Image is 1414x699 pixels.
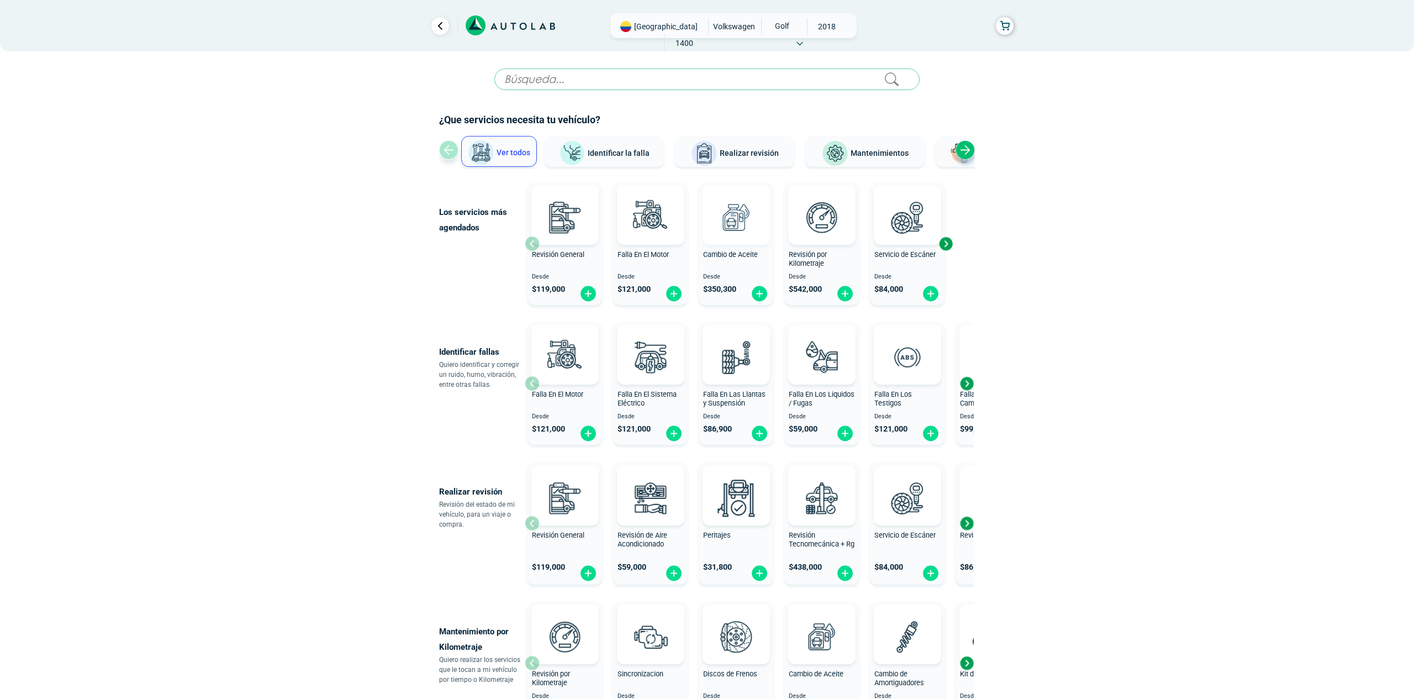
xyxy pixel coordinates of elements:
[468,140,494,166] img: Ver todos
[891,468,924,501] img: AD0BCuuxAAAAAElFTkSuQmCC
[751,285,768,302] img: fi_plus-circle2.svg
[703,531,731,539] span: Peritajes
[874,250,936,259] span: Servicio de Escáner
[711,193,760,241] img: cambio_de_aceite-v3.svg
[784,322,859,445] button: Falla En Los Liquidos / Fugas Desde $59,000
[548,607,582,640] img: AD0BCuuxAAAAAElFTkSuQmCC
[540,333,589,381] img: diagnostic_engine-v3.svg
[703,274,769,281] span: Desde
[937,235,954,252] div: Next slide
[703,424,732,434] span: $ 86,900
[626,474,674,522] img: aire_acondicionado-v3.svg
[532,250,584,259] span: Revisión General
[836,285,854,302] img: fi_plus-circle2.svg
[618,250,669,259] span: Falla En El Motor
[527,182,602,305] button: Revisión General Desde $119,000
[789,413,854,421] span: Desde
[540,474,589,522] img: revision_general-v3.svg
[527,322,602,445] button: Falla En El Motor Desde $121,000
[797,474,846,522] img: revision_tecno_mecanica-v3.svg
[613,182,688,305] button: Falla En El Motor Desde $121,000
[789,285,822,294] span: $ 542,000
[618,424,651,434] span: $ 121,000
[431,17,449,35] a: Ir al paso anterior
[703,285,736,294] span: $ 350,300
[613,462,688,585] button: Revisión de Aire Acondicionado $59,000
[891,327,924,360] img: AD0BCuuxAAAAAElFTkSuQmCC
[559,140,585,166] img: Identificar la falla
[618,413,683,421] span: Desde
[891,187,924,220] img: AD0BCuuxAAAAAElFTkSuQmCC
[634,327,667,360] img: AD0BCuuxAAAAAElFTkSuQmCC
[789,424,817,434] span: $ 59,000
[822,140,848,167] img: Mantenimientos
[634,468,667,501] img: AD0BCuuxAAAAAElFTkSuQmCC
[494,69,920,90] input: Búsqueda...
[634,21,698,32] span: [GEOGRAPHIC_DATA]
[618,670,663,678] span: Sincronizacion
[548,468,582,501] img: AD0BCuuxAAAAAElFTkSuQmCC
[711,612,760,661] img: frenos2-v3.svg
[713,18,755,35] span: VOLKSWAGEN
[545,136,664,167] button: Identificar la falla
[703,563,732,572] span: $ 31,800
[805,327,838,360] img: AD0BCuuxAAAAAElFTkSuQmCC
[711,474,760,522] img: peritaje-v3.svg
[797,612,846,661] img: cambio_de_aceite-v3.svg
[922,565,940,582] img: fi_plus-circle2.svg
[665,285,683,302] img: fi_plus-circle2.svg
[784,462,859,585] button: Revisión Tecnomecánica + Rg $438,000
[947,140,974,167] img: Latonería y Pintura
[703,390,766,408] span: Falla En Las Llantas y Suspensión
[703,250,758,259] span: Cambio de Aceite
[808,18,847,35] span: 2018
[870,462,945,585] button: Servicio de Escáner $84,000
[699,322,773,445] button: Falla En Las Llantas y Suspensión Desde $86,900
[958,375,975,392] div: Next slide
[891,607,924,640] img: AD0BCuuxAAAAAElFTkSuQmCC
[789,670,843,678] span: Cambio de Aceite
[960,670,1015,678] span: Kit de Repartición
[968,333,1017,381] img: diagnostic_caja-de-cambios-v3.svg
[972,626,1014,648] img: correa_de_reparticion-v3.svg
[588,148,650,157] span: Identificar la falla
[532,670,570,687] span: Revisión por Kilometraje
[618,531,667,549] span: Revisión de Aire Acondicionado
[699,182,773,305] button: Cambio de Aceite Desde $350,300
[789,563,822,572] span: $ 438,000
[532,413,598,421] span: Desde
[874,531,936,539] span: Servicio de Escáner
[720,327,753,360] img: AD0BCuuxAAAAAElFTkSuQmCC
[960,531,1020,539] span: Revisión de Batería
[883,333,931,381] img: diagnostic_diagnostic_abs-v3.svg
[883,612,931,661] img: amortiguadores-v3.svg
[789,531,854,549] span: Revisión Tecnomecánica + Rg
[634,607,667,640] img: AD0BCuuxAAAAAElFTkSuQmCC
[870,182,945,305] button: Servicio de Escáner Desde $84,000
[626,612,674,661] img: sincronizacion-v3.svg
[956,462,1030,585] button: Revisión de Batería $86,900
[751,565,768,582] img: fi_plus-circle2.svg
[613,322,688,445] button: Falla En El Sistema Eléctrico Desde $121,000
[579,425,597,442] img: fi_plus-circle2.svg
[634,187,667,220] img: AD0BCuuxAAAAAElFTkSuQmCC
[665,565,683,582] img: fi_plus-circle2.svg
[956,322,1030,445] button: Falla En La Caja de Cambio Desde $99,000
[960,563,989,572] span: $ 86,900
[620,21,631,32] img: Flag of COLOMBIA
[579,285,597,302] img: fi_plus-circle2.svg
[789,390,854,408] span: Falla En Los Liquidos / Fugas
[874,563,903,572] span: $ 84,000
[540,612,589,661] img: revision_por_kilometraje-v3.svg
[461,136,537,167] button: Ver todos
[874,274,940,281] span: Desde
[956,140,975,160] div: Next slide
[874,670,924,687] span: Cambio de Amortiguadores
[836,565,854,582] img: fi_plus-circle2.svg
[960,390,1019,408] span: Falla En La Caja de Cambio
[699,462,773,585] button: Peritajes $31,800
[720,607,753,640] img: AD0BCuuxAAAAAElFTkSuQmCC
[797,333,846,381] img: diagnostic_gota-de-sangre-v3.svg
[626,333,674,381] img: diagnostic_bombilla-v3.svg
[626,193,674,241] img: diagnostic_engine-v3.svg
